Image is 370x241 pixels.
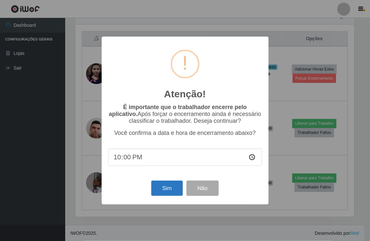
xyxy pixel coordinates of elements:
p: Após forçar o encerramento ainda é necessário classificar o trabalhador. Deseja continuar? [108,104,262,124]
p: Você confirma a data e hora de encerramento abaixo? [108,130,262,137]
button: Sim [151,181,183,196]
button: Não [186,181,219,196]
h2: Atenção! [164,88,206,100]
b: É importante que o trabalhador encerre pelo aplicativo. [109,104,247,117]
